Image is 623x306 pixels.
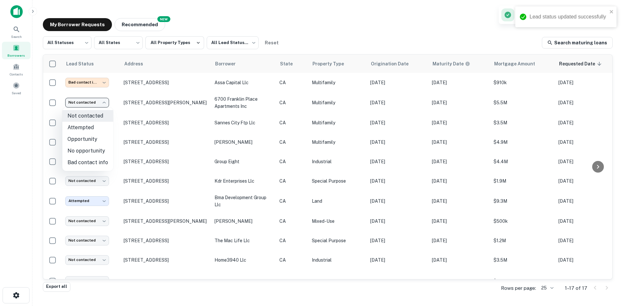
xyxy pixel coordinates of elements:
div: Lead status updated successfully [530,13,607,21]
button: close [609,9,614,15]
div: Lead status updated successfully [501,8,600,21]
li: Not contacted [62,110,113,122]
li: No opportunity [62,145,113,157]
li: Attempted [62,122,113,133]
li: Bad contact info [62,157,113,168]
iframe: Chat Widget [591,254,623,285]
li: Opportunity [62,133,113,145]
